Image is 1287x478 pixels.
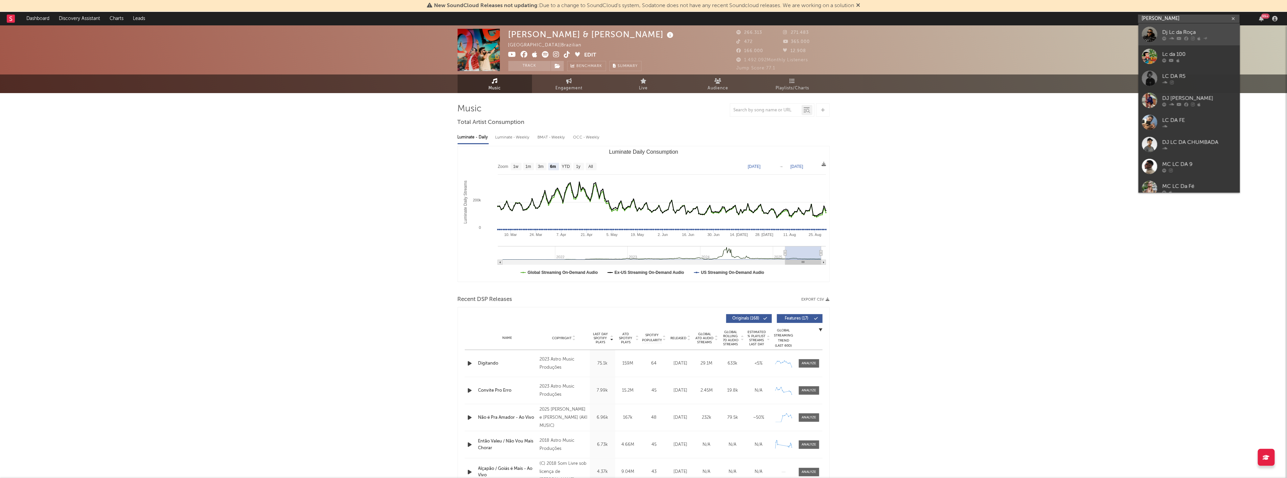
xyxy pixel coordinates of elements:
text: 2. Jun [658,233,668,237]
a: DJ LC DA CHUMBADA [1139,133,1240,155]
text: → [779,164,783,169]
span: Dismiss [856,3,860,8]
div: 75.1k [592,360,614,367]
text: US Streaming On-Demand Audio [701,270,764,275]
text: 30. Jun [707,233,719,237]
a: Dashboard [22,12,54,25]
input: Search by song name or URL [730,108,802,113]
div: [DATE] [669,387,692,394]
a: Dj Lc da Roça [1139,23,1240,45]
div: Luminate - Daily [458,132,489,143]
div: MC LC DA 9 [1162,160,1237,168]
text: 14. [DATE] [730,233,748,237]
span: 365.000 [783,40,810,44]
div: 4.37k [592,469,614,475]
span: Features ( 17 ) [781,317,812,321]
div: DJ LC DA CHUMBADA [1162,138,1237,146]
div: 6.96k [592,414,614,421]
div: N/A [721,469,744,475]
a: Lc da 100 [1139,45,1240,67]
text: [DATE] [790,164,803,169]
span: Global Rolling 7D Audio Streams [721,330,740,346]
a: Convite Pro Erro [478,387,536,394]
a: Benchmark [567,61,606,71]
div: 4.66M [617,441,639,448]
span: Originals ( 168 ) [731,317,762,321]
span: Live [639,84,648,92]
text: 1y [576,165,580,169]
div: OCC - Weekly [573,132,600,143]
div: 45 [642,441,666,448]
div: 9.04M [617,469,639,475]
div: 167k [617,414,639,421]
div: 79.5k [721,414,744,421]
a: Charts [105,12,128,25]
a: LC DA FE [1139,111,1240,133]
button: Originals(168) [726,314,772,323]
div: 159M [617,360,639,367]
text: 10. Mar [504,233,517,237]
span: 271.483 [783,30,809,35]
a: Music [458,74,532,93]
div: [DATE] [669,360,692,367]
div: 2025 [PERSON_NAME] e [PERSON_NAME] (AKI MUSIC) [539,406,588,430]
text: 6m [550,165,556,169]
span: 472 [737,40,753,44]
div: Lc da 100 [1162,50,1237,58]
text: Luminate Daily Streams [463,180,468,223]
div: [DATE] [669,441,692,448]
text: Zoom [498,165,508,169]
span: Last Day Spotify Plays [592,332,610,344]
span: Spotify Popularity [642,333,662,343]
a: Não é Pra Amador - Ao Vivo [478,414,536,421]
span: Released [671,336,687,340]
button: Summary [610,61,642,71]
span: Music [488,84,501,92]
span: Global ATD Audio Streams [695,332,714,344]
input: Search for artists [1138,15,1240,23]
span: Summary [618,64,638,68]
button: Track [508,61,551,71]
span: Estimated % Playlist Streams Last Day [748,330,766,346]
a: Engagement [532,74,606,93]
div: 19.8k [721,387,744,394]
text: YTD [561,165,570,169]
text: 24. Mar [529,233,542,237]
a: Leads [128,12,150,25]
a: Então Valeu / Não Vou Mais Chorar [478,438,536,451]
button: Edit [584,51,597,60]
div: N/A [748,387,770,394]
text: 28. [DATE] [755,233,773,237]
span: Engagement [556,84,583,92]
text: 16. Jun [682,233,694,237]
div: 7.99k [592,387,614,394]
a: Live [606,74,681,93]
text: 7. Apr [556,233,566,237]
div: Dj Lc da Roça [1162,28,1237,36]
text: Global Streaming On-Demand Audio [528,270,598,275]
text: All [588,165,593,169]
svg: Luminate Daily Consumption [458,146,829,282]
text: 5. May [606,233,618,237]
span: Jump Score: 77.1 [737,66,776,70]
div: Digitando [478,360,536,367]
div: DJ [PERSON_NAME] [1162,94,1237,102]
button: Features(17) [777,314,823,323]
div: <5% [748,360,770,367]
div: [GEOGRAPHIC_DATA] | Brazilian [508,41,590,49]
div: [DATE] [669,414,692,421]
a: Playlists/Charts [755,74,830,93]
div: MC LC Da Fé [1162,182,1237,190]
div: 48 [642,414,666,421]
div: 2023 Astro Music Produções [539,355,588,372]
span: 266.313 [737,30,762,35]
text: 19. May [631,233,644,237]
span: Benchmark [577,62,602,70]
span: : Due to a change to SoundCloud's system, Sodatone does not have any recent Soundcloud releases. ... [434,3,854,8]
div: 232k [695,414,718,421]
span: Recent DSP Releases [458,296,512,304]
div: 99 + [1261,14,1270,19]
span: 12.908 [783,49,806,53]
